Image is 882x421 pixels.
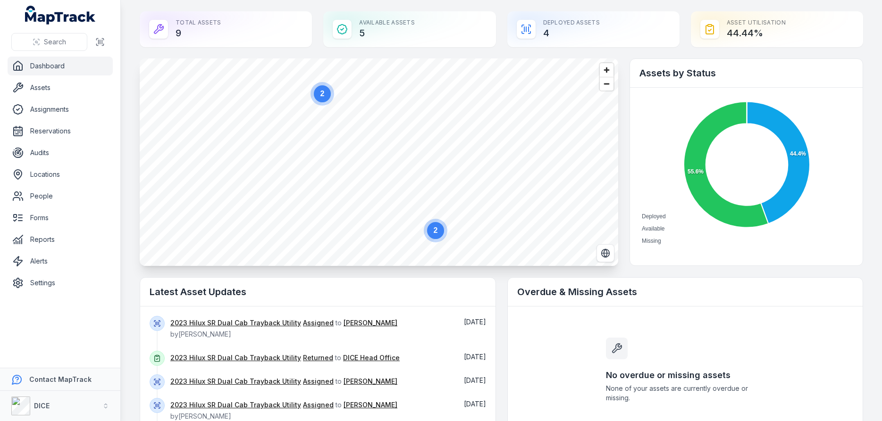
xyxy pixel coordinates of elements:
[303,318,334,328] a: Assigned
[8,78,113,97] a: Assets
[464,353,486,361] time: 09/09/2025, 2:22:46 pm
[150,285,486,298] h2: Latest Asset Updates
[170,401,397,420] span: to by [PERSON_NAME]
[8,122,113,140] a: Reservations
[303,377,334,386] a: Assigned
[8,208,113,227] a: Forms
[642,225,664,232] span: Available
[464,400,486,408] span: [DATE]
[8,273,113,292] a: Settings
[170,319,397,338] span: to by [PERSON_NAME]
[606,384,764,403] span: None of your assets are currently overdue or missing.
[464,318,486,326] span: [DATE]
[25,6,96,25] a: MapTrack
[8,143,113,162] a: Audits
[343,353,400,363] a: DICE Head Office
[344,318,397,328] a: [PERSON_NAME]
[170,377,397,385] span: to
[170,353,301,363] a: 2023 Hilux SR Dual Cab Trayback Utility
[8,252,113,271] a: Alerts
[600,63,613,77] button: Zoom in
[29,375,92,383] strong: Contact MapTrack
[596,244,614,262] button: Switch to Satellite View
[464,353,486,361] span: [DATE]
[11,33,87,51] button: Search
[170,318,301,328] a: 2023 Hilux SR Dual Cab Trayback Utility
[303,400,334,410] a: Assigned
[320,90,325,98] text: 2
[639,66,853,80] h2: Assets by Status
[170,400,301,410] a: 2023 Hilux SR Dual Cab Trayback Utility
[464,376,486,384] span: [DATE]
[303,353,333,363] a: Returned
[44,37,66,47] span: Search
[140,58,618,266] canvas: Map
[34,402,50,410] strong: DICE
[606,369,764,382] h3: No overdue or missing assets
[464,400,486,408] time: 09/09/2025, 2:17:09 pm
[517,285,854,298] h2: Overdue & Missing Assets
[434,226,438,234] text: 2
[344,400,397,410] a: [PERSON_NAME]
[464,376,486,384] time: 09/09/2025, 2:18:21 pm
[170,377,301,386] a: 2023 Hilux SR Dual Cab Trayback Utility
[344,377,397,386] a: [PERSON_NAME]
[642,238,661,244] span: Missing
[8,165,113,184] a: Locations
[170,354,400,362] span: to
[8,100,113,119] a: Assignments
[600,77,613,91] button: Zoom out
[8,57,113,75] a: Dashboard
[464,318,486,326] time: 09/09/2025, 2:24:12 pm
[642,213,666,220] span: Deployed
[8,187,113,206] a: People
[8,230,113,249] a: Reports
